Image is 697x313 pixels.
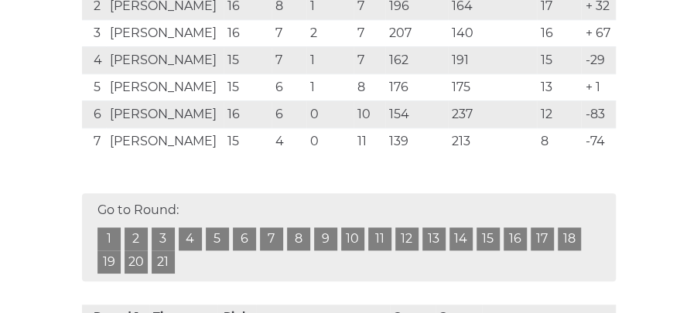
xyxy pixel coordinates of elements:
[287,227,310,250] a: 8
[581,100,615,128] td: -83
[306,46,354,73] td: 1
[537,73,581,100] td: 13
[224,46,272,73] td: 15
[106,73,224,100] td: [PERSON_NAME]
[106,128,224,155] td: [PERSON_NAME]
[368,227,391,250] a: 11
[537,128,581,155] td: 8
[448,73,537,100] td: 175
[537,100,581,128] td: 12
[354,19,385,46] td: 7
[537,19,581,46] td: 16
[125,250,148,274] a: 20
[82,100,107,128] td: 6
[272,19,306,46] td: 7
[385,128,448,155] td: 139
[106,100,224,128] td: [PERSON_NAME]
[152,250,175,274] a: 21
[260,227,283,250] a: 7
[448,46,537,73] td: 191
[97,250,121,274] a: 19
[422,227,446,250] a: 13
[82,19,107,46] td: 3
[581,19,615,46] td: + 67
[385,19,448,46] td: 207
[449,227,473,250] a: 14
[106,46,224,73] td: [PERSON_NAME]
[82,46,107,73] td: 4
[537,46,581,73] td: 15
[314,227,337,250] a: 9
[106,19,224,46] td: [PERSON_NAME]
[272,73,306,100] td: 6
[354,46,385,73] td: 7
[206,227,229,250] a: 5
[354,73,385,100] td: 8
[233,227,256,250] a: 6
[341,227,364,250] a: 10
[558,227,581,250] a: 18
[125,227,148,250] a: 2
[504,227,527,250] a: 16
[385,100,448,128] td: 154
[82,193,616,281] div: Go to Round:
[179,227,202,250] a: 4
[224,73,272,100] td: 15
[385,46,448,73] td: 162
[385,73,448,100] td: 176
[82,73,107,100] td: 5
[448,19,537,46] td: 140
[306,73,354,100] td: 1
[354,128,385,155] td: 11
[581,73,615,100] td: + 1
[272,128,306,155] td: 4
[477,227,500,250] a: 15
[581,46,615,73] td: -29
[354,100,385,128] td: 10
[306,100,354,128] td: 0
[224,100,272,128] td: 16
[97,227,121,250] a: 1
[306,19,354,46] td: 2
[82,128,107,155] td: 7
[448,100,537,128] td: 237
[272,100,306,128] td: 6
[272,46,306,73] td: 7
[224,128,272,155] td: 15
[581,128,615,155] td: -74
[448,128,537,155] td: 213
[531,227,554,250] a: 17
[395,227,419,250] a: 12
[224,19,272,46] td: 16
[306,128,354,155] td: 0
[152,227,175,250] a: 3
